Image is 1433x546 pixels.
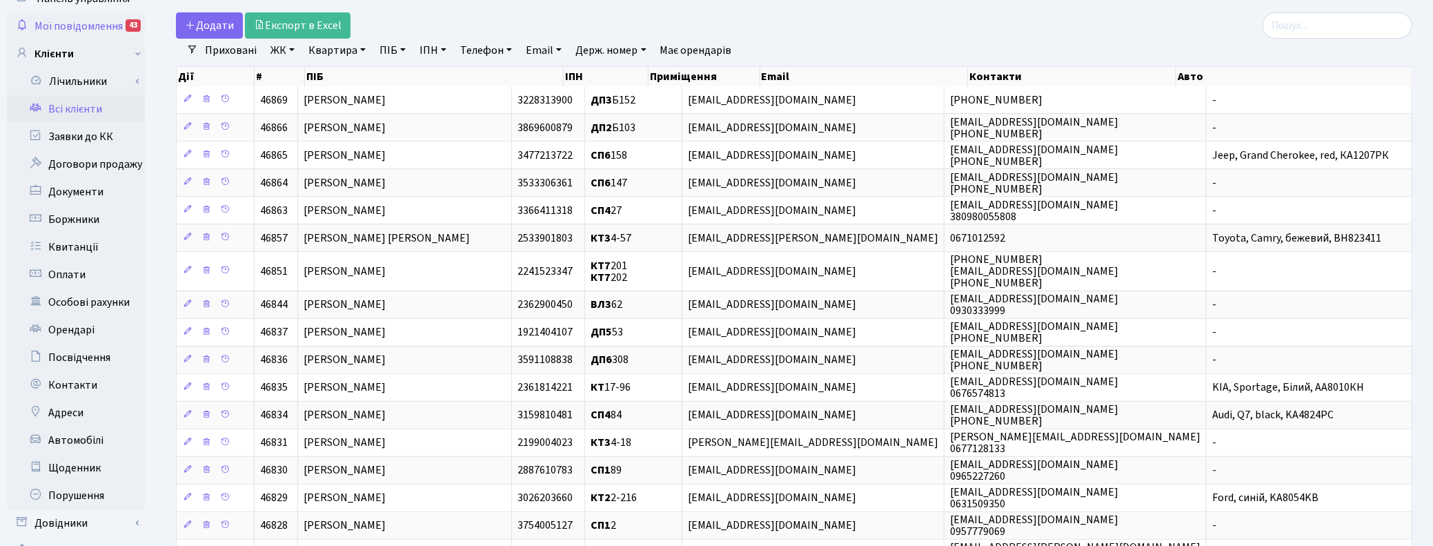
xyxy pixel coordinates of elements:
[688,203,856,218] span: [EMAIL_ADDRESS][DOMAIN_NAME]
[304,380,386,396] span: [PERSON_NAME]
[591,175,627,191] span: 147
[688,408,856,423] span: [EMAIL_ADDRESS][DOMAIN_NAME]
[688,264,856,279] span: [EMAIL_ADDRESS][DOMAIN_NAME]
[304,298,386,313] span: [PERSON_NAME]
[260,380,288,396] span: 46835
[591,463,611,478] b: СП1
[7,150,145,178] a: Договори продажу
[950,170,1118,197] span: [EMAIL_ADDRESS][DOMAIN_NAME] [PHONE_NUMBER]
[1212,175,1216,191] span: -
[34,19,123,34] span: Мої повідомлення
[517,92,573,108] span: 3228313900
[760,67,969,86] th: Email
[260,325,288,340] span: 46837
[304,436,386,451] span: [PERSON_NAME]
[304,92,386,108] span: [PERSON_NAME]
[1212,380,1364,396] span: KIA, Sportage, Білий, АА8010КН
[591,231,631,246] span: 4-57
[517,148,573,163] span: 3477213722
[7,454,145,482] a: Щоденник
[591,258,627,285] span: 201 202
[688,148,856,163] span: [EMAIL_ADDRESS][DOMAIN_NAME]
[688,518,856,534] span: [EMAIL_ADDRESS][DOMAIN_NAME]
[688,380,856,396] span: [EMAIL_ADDRESS][DOMAIN_NAME]
[304,203,386,218] span: [PERSON_NAME]
[304,120,386,135] span: [PERSON_NAME]
[950,347,1118,373] span: [EMAIL_ADDRESS][DOMAIN_NAME] [PHONE_NUMBER]
[688,120,856,135] span: [EMAIL_ADDRESS][DOMAIN_NAME]
[260,491,288,506] span: 46829
[305,67,564,86] th: ПІБ
[517,325,573,340] span: 1921404107
[591,325,612,340] b: ДП5
[260,408,288,423] span: 46834
[591,298,622,313] span: 62
[517,353,573,368] span: 3591108838
[950,319,1118,346] span: [EMAIL_ADDRESS][DOMAIN_NAME] [PHONE_NUMBER]
[304,518,386,534] span: [PERSON_NAME]
[591,175,611,191] b: СП6
[950,142,1118,169] span: [EMAIL_ADDRESS][DOMAIN_NAME] [PHONE_NUMBER]
[591,325,623,340] span: 53
[7,12,145,40] a: Мої повідомлення43
[177,67,255,86] th: Дії
[260,353,288,368] span: 46836
[591,380,604,396] b: КТ
[260,463,288,478] span: 46830
[7,482,145,509] a: Порушення
[591,203,611,218] b: СП4
[374,39,411,62] a: ПІБ
[455,39,517,62] a: Телефон
[255,67,305,86] th: #
[304,491,386,506] span: [PERSON_NAME]
[968,67,1176,86] th: Контакти
[591,380,631,396] span: 17-96
[688,298,856,313] span: [EMAIL_ADDRESS][DOMAIN_NAME]
[688,491,856,506] span: [EMAIL_ADDRESS][DOMAIN_NAME]
[591,463,622,478] span: 89
[517,408,573,423] span: 3159810481
[591,408,622,423] span: 84
[688,175,856,191] span: [EMAIL_ADDRESS][DOMAIN_NAME]
[7,509,145,537] a: Довідники
[688,436,938,451] span: [PERSON_NAME][EMAIL_ADDRESS][DOMAIN_NAME]
[950,92,1042,108] span: [PHONE_NUMBER]
[950,457,1118,484] span: [EMAIL_ADDRESS][DOMAIN_NAME] 0965227260
[7,316,145,344] a: Орендарі
[655,39,738,62] a: Має орендарів
[304,231,470,246] span: [PERSON_NAME] [PERSON_NAME]
[1212,203,1216,218] span: -
[16,68,145,95] a: Лічильники
[304,148,386,163] span: [PERSON_NAME]
[260,264,288,279] span: 46851
[564,67,649,86] th: ІПН
[260,203,288,218] span: 46863
[7,233,145,261] a: Квитанції
[517,380,573,396] span: 2361814221
[591,203,622,218] span: 27
[1212,463,1216,478] span: -
[517,120,573,135] span: 3869600879
[260,436,288,451] span: 46831
[7,344,145,371] a: Посвідчення
[176,12,243,39] a: Додати
[1212,518,1216,534] span: -
[260,120,288,135] span: 46866
[950,252,1118,291] span: [PHONE_NUMBER] [EMAIL_ADDRESS][DOMAIN_NAME] [PHONE_NUMBER]
[1212,231,1381,246] span: Toyota, Camry, бежевий, BH823411
[126,19,141,32] div: 43
[304,175,386,191] span: [PERSON_NAME]
[591,491,611,506] b: КТ2
[591,92,635,108] span: Б152
[520,39,567,62] a: Email
[591,353,612,368] b: ДП6
[688,231,938,246] span: [EMAIL_ADDRESS][PERSON_NAME][DOMAIN_NAME]
[591,120,635,135] span: Б103
[260,518,288,534] span: 46828
[304,264,386,279] span: [PERSON_NAME]
[517,491,573,506] span: 3026203660
[950,197,1118,224] span: [EMAIL_ADDRESS][DOMAIN_NAME] 380980055808
[260,298,288,313] span: 46844
[570,39,651,62] a: Держ. номер
[303,39,371,62] a: Квартира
